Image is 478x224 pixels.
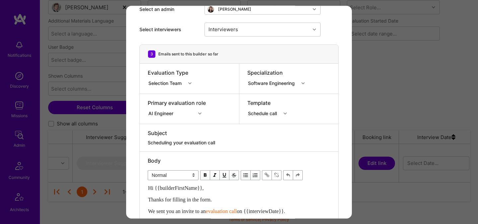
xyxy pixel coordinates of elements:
div: Emails sent to this builder so far [158,51,218,57]
div: Body [148,157,330,164]
i: icon Chevron [188,82,192,85]
button: UL [241,170,251,180]
i: icon Chevron [313,28,316,31]
button: Underline [220,170,229,180]
i: icon Chevron [313,8,316,11]
div: Select an admin [139,6,199,13]
div: Template [247,99,291,107]
div: AI Engineer [148,110,176,117]
div: modal [126,6,352,218]
div: Subject [148,129,330,137]
span: Hi {{builderFirstName}}, [148,185,204,191]
div: Selection Team [148,80,184,87]
div: Evaluation Type [148,69,196,76]
button: Strikethrough [229,170,239,180]
a: evaluation call [206,208,237,214]
textarea: Scheduling your evaluation call [148,139,330,146]
span: on {{interviewDate}}. [237,208,285,214]
select: Block type [148,170,199,180]
div: Primary evaluation role [148,99,206,107]
button: Bold [200,170,210,180]
img: User Avatar [207,6,214,13]
div: Interviewers [207,25,240,34]
div: Specialization [247,69,309,76]
i: icon Chevron [301,82,305,85]
i: icon Chevron [283,112,287,115]
button: Italic [210,170,220,180]
button: Remove Link [272,170,281,180]
div: Schedule call [248,110,279,117]
button: Link [262,170,272,180]
button: OL [251,170,260,180]
div: Software Engineering [248,80,297,87]
i: icon Chevron [198,112,201,115]
span: We sent you an invite to an [148,208,206,214]
span: Thanks for filling in the form. [148,197,212,202]
button: Redo [293,170,303,180]
span: Normal [148,170,199,180]
div: Select interviewers [139,26,199,33]
div: 3 [148,50,156,58]
div: [PERSON_NAME] [218,7,251,12]
button: Undo [283,170,293,180]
